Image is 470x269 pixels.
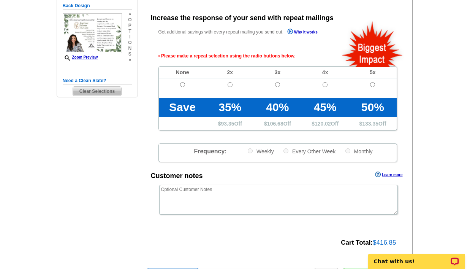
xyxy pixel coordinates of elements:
[128,17,131,23] span: o
[267,121,283,127] span: 106.68
[283,148,288,153] input: Every Other Week
[128,29,131,34] span: t
[349,98,396,117] td: 50%
[151,13,334,23] div: Increase the response of your send with repeat mailings
[345,148,350,153] input: Monthly
[315,121,331,127] span: 120.02
[159,67,206,78] td: None
[128,11,131,17] span: »
[363,245,470,269] iframe: LiveChat chat widget
[349,117,396,130] td: $ Off
[345,148,373,155] label: Monthly
[128,23,131,29] span: p
[73,87,121,96] span: Clear Selections
[63,77,132,84] h5: Need a Clean Slate?
[349,67,396,78] td: 5x
[206,67,254,78] td: 2x
[158,28,334,37] p: Get additional savings with every repeat mailing you send out.
[194,148,226,154] span: Frequency:
[254,117,301,130] td: $ Off
[341,239,373,246] strong: Cart Total:
[128,51,131,57] span: s
[128,40,131,46] span: o
[301,98,349,117] td: 45%
[63,55,98,59] a: Zoom Preview
[128,46,131,51] span: n
[206,117,254,130] td: $ Off
[151,171,203,181] div: Customer notes
[287,29,318,37] a: Why it works
[158,46,397,66] span: • Please make a repeat selection using the radio buttons below.
[221,121,234,127] span: 93.35
[63,13,122,54] img: small-thumb.jpg
[159,98,206,117] td: Save
[341,20,404,67] img: biggestImpact.png
[375,172,402,178] a: Learn more
[248,148,253,153] input: Weekly
[254,67,301,78] td: 3x
[301,67,349,78] td: 4x
[128,34,131,40] span: i
[362,121,378,127] span: 133.35
[301,117,349,130] td: $ Off
[254,98,301,117] td: 40%
[63,2,132,10] h5: Back Design
[247,148,274,155] label: Weekly
[206,98,254,117] td: 35%
[128,57,131,63] span: »
[283,148,335,155] label: Every Other Week
[373,239,396,246] span: $416.85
